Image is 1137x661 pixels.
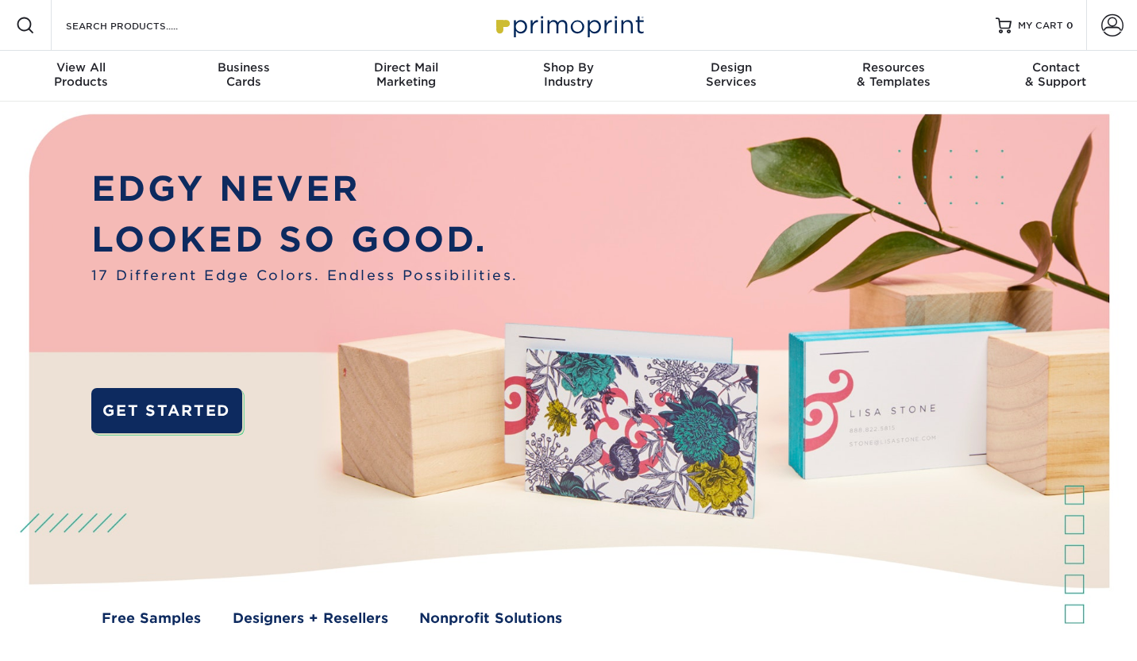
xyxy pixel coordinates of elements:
[233,609,388,629] a: Designers + Resellers
[489,8,648,42] img: Primoprint
[325,60,488,89] div: Marketing
[649,60,812,89] div: Services
[419,609,562,629] a: Nonprofit Solutions
[488,51,650,102] a: Shop ByIndustry
[64,16,219,35] input: SEARCH PRODUCTS.....
[812,51,975,102] a: Resources& Templates
[163,60,326,75] span: Business
[325,60,488,75] span: Direct Mail
[488,60,650,89] div: Industry
[974,60,1137,75] span: Contact
[649,60,812,75] span: Design
[974,51,1137,102] a: Contact& Support
[1066,20,1073,31] span: 0
[102,609,201,629] a: Free Samples
[91,214,518,265] p: LOOKED SO GOOD.
[812,60,975,89] div: & Templates
[649,51,812,102] a: DesignServices
[163,60,326,89] div: Cards
[812,60,975,75] span: Resources
[91,388,242,433] a: GET STARTED
[325,51,488,102] a: Direct MailMarketing
[1018,19,1063,33] span: MY CART
[91,163,518,214] p: EDGY NEVER
[974,60,1137,89] div: & Support
[163,51,326,102] a: BusinessCards
[488,60,650,75] span: Shop By
[91,266,518,286] span: 17 Different Edge Colors. Endless Possibilities.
